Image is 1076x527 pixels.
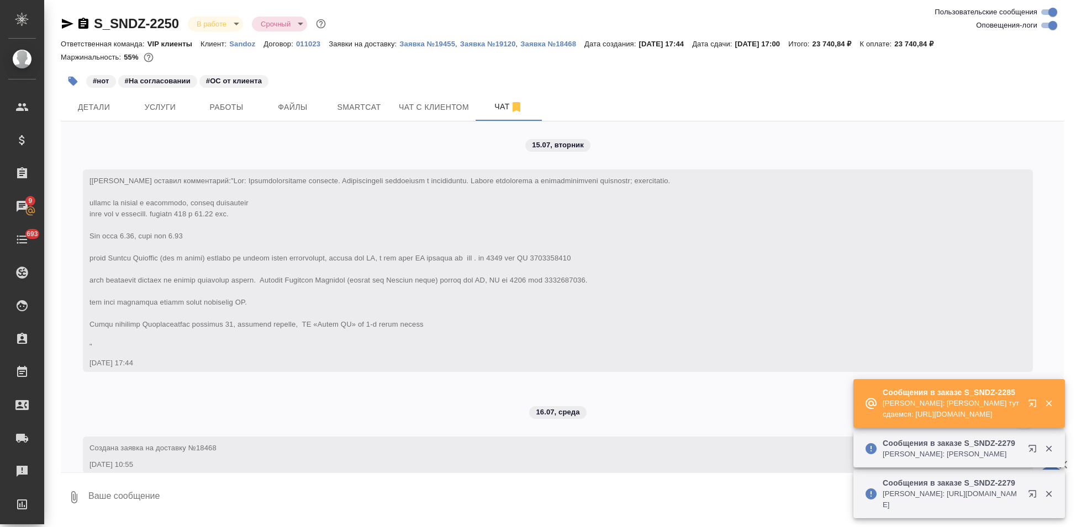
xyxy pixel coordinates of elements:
[520,40,584,48] p: Заявка №18468
[813,40,860,48] p: 23 740,84 ₽
[333,100,386,114] span: Smartcat
[85,76,117,85] span: нот
[883,477,1021,488] p: Сообщения в заказе S_SNDZ-2279
[252,17,307,31] div: В работе
[399,100,469,114] span: Чат с клиентом
[124,53,141,61] p: 55%
[201,40,229,48] p: Клиент:
[883,488,1021,510] p: [PERSON_NAME]: [URL][DOMAIN_NAME]
[206,76,262,87] p: #ОС от клиента
[399,40,455,48] p: Заявка №19455
[93,76,109,87] p: #нот
[125,76,191,87] p: #На согласовании
[692,40,735,48] p: Дата сдачи:
[200,100,253,114] span: Работы
[89,358,994,369] div: [DATE] 17:44
[1021,392,1048,419] button: Открыть в новой вкладке
[117,76,198,85] span: На согласовании
[516,40,521,48] p: ,
[229,40,263,48] p: Sandoz
[329,40,399,48] p: Заявки на доставку:
[1021,483,1048,509] button: Открыть в новой вкладке
[89,459,994,470] div: [DATE] 10:55
[257,19,294,29] button: Срочный
[22,195,39,206] span: 9
[883,387,1021,398] p: Сообщения в заказе S_SNDZ-2285
[510,100,523,114] svg: Отписаться
[639,40,693,48] p: [DATE] 17:44
[77,17,90,30] button: Скопировать ссылку
[1037,444,1060,454] button: Закрыть
[1037,398,1060,408] button: Закрыть
[193,19,230,29] button: В работе
[399,39,455,50] button: Заявка №19455
[94,16,179,31] a: S_SNDZ-2250
[89,444,217,452] span: Создана заявка на доставку №18468
[788,40,812,48] p: Итого:
[536,407,579,418] p: 16.07, среда
[20,228,45,239] span: 693
[296,40,329,48] p: 011023
[860,40,895,48] p: К оплате:
[455,40,460,48] p: ,
[520,39,584,50] button: Заявка №18468
[61,53,124,61] p: Маржинальность:
[198,76,270,85] span: ОС от клиента
[482,100,535,114] span: Чат
[3,226,41,253] a: 693
[61,69,85,93] button: Добавить тэг
[263,40,296,48] p: Договор:
[89,177,670,350] span: [[PERSON_NAME] оставил комментарий:
[266,100,319,114] span: Файлы
[532,140,584,151] p: 15.07, вторник
[935,7,1037,18] span: Пользовательские сообщения
[3,193,41,220] a: 9
[188,17,243,31] div: В работе
[894,40,942,48] p: 23 740,84 ₽
[735,40,789,48] p: [DATE] 17:00
[296,39,329,48] a: 011023
[1021,438,1048,464] button: Открыть в новой вкладке
[460,39,516,50] button: Заявка №19120
[229,39,263,48] a: Sandoz
[1037,489,1060,499] button: Закрыть
[883,449,1021,460] p: [PERSON_NAME]: [PERSON_NAME]
[883,438,1021,449] p: Сообщения в заказе S_SNDZ-2279
[460,40,516,48] p: Заявка №19120
[67,100,120,114] span: Детали
[134,100,187,114] span: Услуги
[584,40,639,48] p: Дата создания:
[61,17,74,30] button: Скопировать ссылку для ЯМессенджера
[141,50,156,65] button: 8880.20 RUB;
[976,20,1037,31] span: Оповещения-логи
[147,40,201,48] p: VIP клиенты
[61,40,147,48] p: Ответственная команда:
[89,177,670,350] span: "Lor: Ipsumdolorsitame consecte. Adipiscingeli seddoeiusm t incididuntu. Labore etdolorema a enim...
[883,398,1021,420] p: [PERSON_NAME]: [PERSON_NAME] тут сдаемся: [URL][DOMAIN_NAME]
